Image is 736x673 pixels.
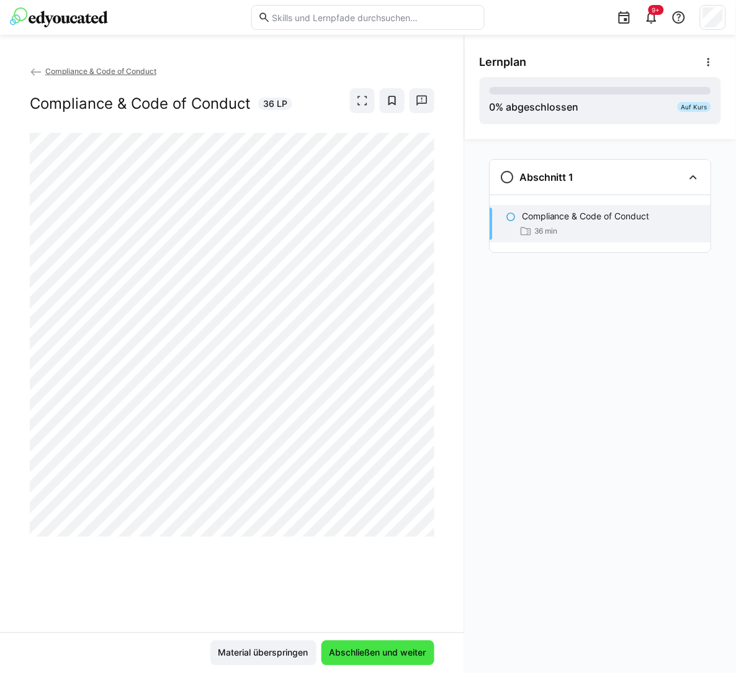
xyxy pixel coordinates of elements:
[321,641,434,666] button: Abschließen und weiter
[30,94,251,113] h2: Compliance & Code of Conduct
[490,99,579,114] div: % abgeschlossen
[523,210,650,222] p: Compliance & Code of Conduct
[210,641,316,666] button: Material überspringen
[535,226,559,236] span: 36 min
[30,66,156,76] a: Compliance & Code of Conduct
[490,101,496,113] span: 0
[217,647,310,659] span: Material überspringen
[328,647,428,659] span: Abschließen und weiter
[480,55,527,69] span: Lernplan
[520,171,575,183] h3: Abschnitt 1
[652,6,660,14] span: 9+
[271,12,477,23] input: Skills und Lernpfade durchsuchen…
[263,98,287,110] span: 36 LP
[678,102,711,112] div: Auf Kurs
[45,66,156,76] span: Compliance & Code of Conduct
